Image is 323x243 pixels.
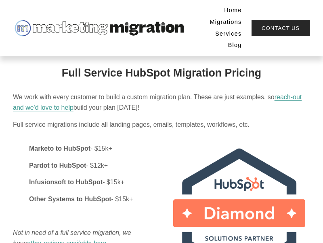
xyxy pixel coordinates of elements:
a: Services [215,28,241,40]
p: - $15k+ [29,143,310,154]
strong: Pardot to HubSpot [29,162,86,169]
strong: Infusionsoft to HubSpot [29,179,103,185]
img: Marketing Migration [13,18,185,38]
strong: Marketo to HubSpot [29,145,90,152]
a: Blog [228,40,242,51]
p: Full service migrations include all landing pages, emails, templates, workflows, etc. [13,119,310,130]
p: - $15k+ [29,177,310,188]
a: Migrations [210,17,242,28]
p: - $15k+ [29,194,310,205]
a: Home [224,5,241,17]
strong: Other Systems to HubSpot [29,196,111,202]
h1: Full Service HubSpot Migration Pricing [13,67,310,79]
p: We work with every customer to build a custom migration plan. These are just examples, so build y... [13,92,310,113]
p: - $12k+ [29,160,310,171]
a: Contact Us [252,20,310,36]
